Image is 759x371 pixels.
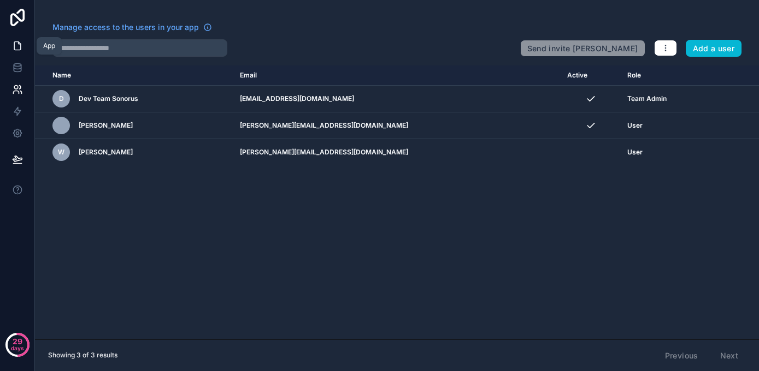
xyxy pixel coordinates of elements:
td: [PERSON_NAME][EMAIL_ADDRESS][DOMAIN_NAME] [233,139,561,166]
p: days [11,340,24,356]
span: User [627,121,643,130]
span: Dev Team Sonorus [79,94,138,103]
div: App [43,41,55,50]
span: [PERSON_NAME] [79,121,133,130]
span: Manage access to the users in your app [52,22,199,33]
span: User [627,148,643,157]
a: Manage access to the users in your app [52,22,212,33]
span: [PERSON_NAME] [79,148,133,157]
button: Add a user [686,40,742,57]
span: W [58,148,64,157]
span: Showing 3 of 3 results [48,351,117,360]
th: Email [233,65,561,86]
span: Team Admin [627,94,667,103]
td: [PERSON_NAME][EMAIL_ADDRESS][DOMAIN_NAME] [233,112,561,139]
div: scrollable content [35,65,759,339]
p: 29 [13,336,22,347]
th: Active [561,65,621,86]
th: Role [621,65,715,86]
span: D [59,94,64,103]
td: [EMAIL_ADDRESS][DOMAIN_NAME] [233,86,561,112]
th: Name [35,65,233,86]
